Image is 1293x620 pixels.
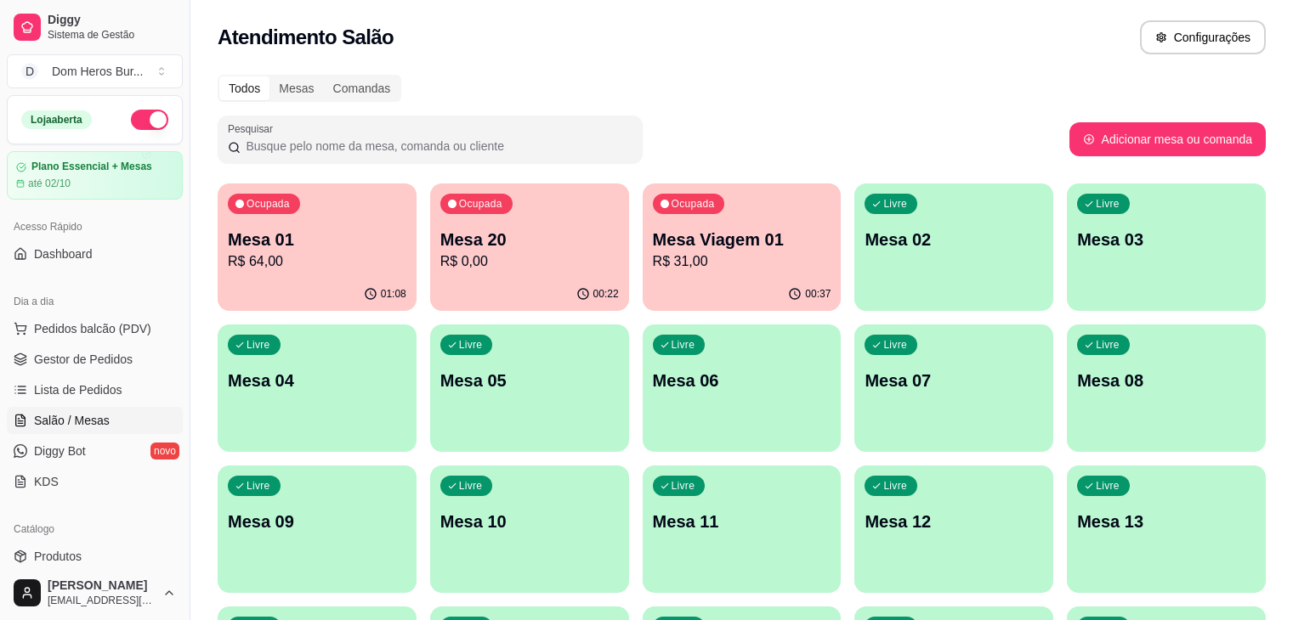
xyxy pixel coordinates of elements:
[854,465,1053,593] button: LivreMesa 12
[440,510,619,533] p: Mesa 10
[228,228,406,251] p: Mesa 01
[854,324,1053,452] button: LivreMesa 07
[440,228,619,251] p: Mesa 20
[7,7,183,48] a: DiggySistema de Gestão
[653,251,831,272] p: R$ 31,00
[7,543,183,570] a: Produtos
[21,110,92,129] div: Loja aberta
[219,76,269,100] div: Todos
[672,197,715,211] p: Ocupada
[1067,324,1266,452] button: LivreMesa 08
[854,183,1053,311] button: LivreMesa 02
[48,578,156,594] span: [PERSON_NAME]
[1077,369,1256,392] p: Mesa 08
[7,346,183,373] a: Gestor de Pedidos
[7,376,183,403] a: Lista de Pedidos
[1096,338,1120,352] p: Livre
[7,516,183,543] div: Catálogo
[247,479,270,493] p: Livre
[7,437,183,465] a: Diggy Botnovo
[1096,479,1120,493] p: Livre
[883,479,907,493] p: Livre
[228,510,406,533] p: Mesa 09
[21,63,38,80] span: D
[269,76,323,100] div: Mesas
[643,324,842,452] button: LivreMesa 06
[672,338,695,352] p: Livre
[430,324,629,452] button: LivreMesa 05
[7,468,183,495] a: KDS
[1096,197,1120,211] p: Livre
[1077,228,1256,251] p: Mesa 03
[430,183,629,311] button: OcupadaMesa 20R$ 0,0000:22
[1067,183,1266,311] button: LivreMesa 03
[593,287,619,301] p: 00:22
[228,369,406,392] p: Mesa 04
[643,465,842,593] button: LivreMesa 11
[34,245,93,262] span: Dashboard
[218,183,417,311] button: OcupadaMesa 01R$ 64,0001:08
[34,473,59,490] span: KDS
[7,240,183,268] a: Dashboard
[883,197,907,211] p: Livre
[218,24,394,51] h2: Atendimento Salão
[218,465,417,593] button: LivreMesa 09
[48,28,176,42] span: Sistema de Gestão
[381,287,406,301] p: 01:08
[7,213,183,240] div: Acesso Rápido
[1067,465,1266,593] button: LivreMesa 13
[228,121,279,136] label: Pesquisar
[865,510,1043,533] p: Mesa 12
[440,251,619,272] p: R$ 0,00
[48,594,156,607] span: [EMAIL_ADDRESS][DOMAIN_NAME]
[865,369,1043,392] p: Mesa 07
[1140,20,1266,54] button: Configurações
[1077,510,1256,533] p: Mesa 13
[672,479,695,493] p: Livre
[34,412,110,429] span: Salão / Mesas
[653,510,831,533] p: Mesa 11
[805,287,831,301] p: 00:37
[52,63,143,80] div: Dom Heros Bur ...
[28,177,71,190] article: até 02/10
[31,161,152,173] article: Plano Essencial + Mesas
[7,407,183,434] a: Salão / Mesas
[34,548,82,565] span: Produtos
[883,338,907,352] p: Livre
[34,442,86,459] span: Diggy Bot
[1069,122,1266,156] button: Adicionar mesa ou comanda
[34,381,122,398] span: Lista de Pedidos
[48,13,176,28] span: Diggy
[7,151,183,200] a: Plano Essencial + Mesasaté 02/10
[247,338,270,352] p: Livre
[643,183,842,311] button: OcupadaMesa Viagem 01R$ 31,0000:37
[7,572,183,613] button: [PERSON_NAME][EMAIL_ADDRESS][DOMAIN_NAME]
[7,288,183,315] div: Dia a dia
[430,465,629,593] button: LivreMesa 10
[34,351,133,368] span: Gestor de Pedidos
[247,197,290,211] p: Ocupada
[440,369,619,392] p: Mesa 05
[7,54,183,88] button: Select a team
[653,228,831,251] p: Mesa Viagem 01
[459,338,483,352] p: Livre
[459,479,483,493] p: Livre
[131,110,168,130] button: Alterar Status
[241,138,632,155] input: Pesquisar
[34,320,151,337] span: Pedidos balcão (PDV)
[324,76,400,100] div: Comandas
[218,324,417,452] button: LivreMesa 04
[459,197,502,211] p: Ocupada
[865,228,1043,251] p: Mesa 02
[7,315,183,342] button: Pedidos balcão (PDV)
[653,369,831,392] p: Mesa 06
[228,251,406,272] p: R$ 64,00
